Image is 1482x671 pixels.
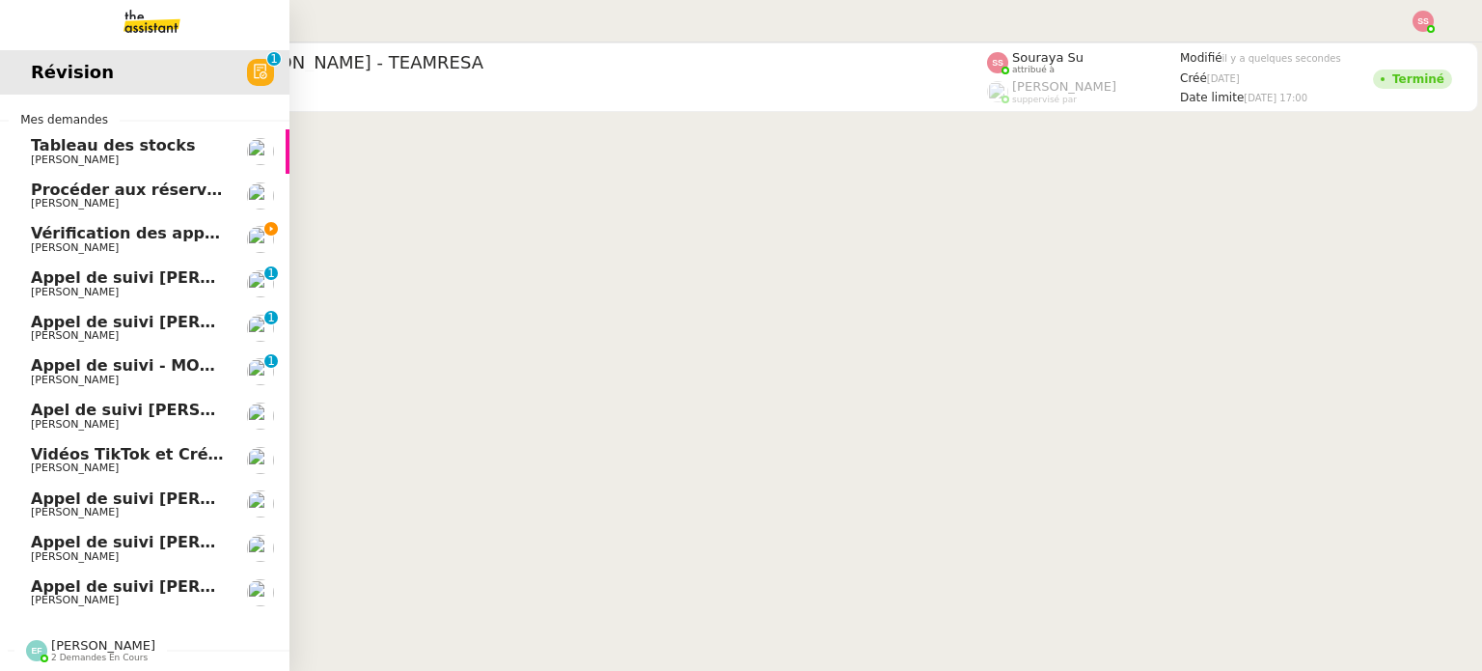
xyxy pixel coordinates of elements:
[1222,53,1341,64] span: il y a quelques secondes
[247,358,274,385] img: users%2FW4OQjB9BRtYK2an7yusO0WsYLsD3%2Favatar%2F28027066-518b-424c-8476-65f2e549ac29
[267,311,275,328] p: 1
[31,154,119,166] span: [PERSON_NAME]
[9,110,120,129] span: Mes demandes
[51,653,148,663] span: 2 demandes en cours
[1392,73,1444,85] div: Terminé
[247,447,274,474] img: users%2FCk7ZD5ubFNWivK6gJdIkoi2SB5d2%2Favatar%2F3f84dbb7-4157-4842-a987-fca65a8b7a9a
[247,315,274,342] img: users%2FW4OQjB9BRtYK2an7yusO0WsYLsD3%2Favatar%2F28027066-518b-424c-8476-65f2e549ac29
[31,181,492,199] span: Procéder aux réservations pour [GEOGRAPHIC_DATA]
[31,418,119,431] span: [PERSON_NAME]
[31,241,119,254] span: [PERSON_NAME]
[31,58,114,87] span: Révision
[264,354,278,368] nz-badge-sup: 1
[31,506,119,518] span: [PERSON_NAME]
[99,54,987,71] span: Appel de suivi [PERSON_NAME] - TEAMRESA
[31,594,119,606] span: [PERSON_NAME]
[51,638,155,653] span: [PERSON_NAME]
[1180,71,1207,85] span: Créé
[1244,93,1307,103] span: [DATE] 17:00
[31,224,440,242] span: Vérification des appels sortants - octobre 2025
[1180,51,1222,65] span: Modifié
[31,268,303,287] span: Appel de suivi [PERSON_NAME]
[1012,65,1055,75] span: attribué à
[267,266,275,284] p: 1
[31,401,455,419] span: Apel de suivi [PERSON_NAME] ([DOMAIN_NAME])
[247,535,274,562] img: users%2FW4OQjB9BRtYK2an7yusO0WsYLsD3%2Favatar%2F28027066-518b-424c-8476-65f2e549ac29
[1413,11,1434,32] img: svg
[31,577,399,596] span: Appel de suivi [PERSON_NAME] - SYSNEXT
[247,579,274,606] img: users%2FW4OQjB9BRtYK2an7yusO0WsYLsD3%2Favatar%2F28027066-518b-424c-8476-65f2e549ac29
[26,640,47,661] img: svg
[987,50,1180,75] app-user-label: attribué à
[267,354,275,372] p: 1
[264,311,278,324] nz-badge-sup: 1
[31,356,555,375] span: Appel de suivi - MON RENOVATEUR LOCAL - [PERSON_NAME]
[31,374,119,386] span: [PERSON_NAME]
[99,78,987,103] app-user-detailed-label: client
[270,52,278,70] p: 1
[247,182,274,210] img: users%2FW4OQjB9BRtYK2an7yusO0WsYLsD3%2Favatar%2F28027066-518b-424c-8476-65f2e549ac29
[1180,91,1244,104] span: Date limite
[31,445,446,463] span: Vidéos TikTok et Créatives META - octobre 2025
[264,266,278,280] nz-badge-sup: 1
[247,270,274,297] img: users%2FW4OQjB9BRtYK2an7yusO0WsYLsD3%2Favatar%2F28027066-518b-424c-8476-65f2e549ac29
[31,329,119,342] span: [PERSON_NAME]
[31,533,303,551] span: Appel de suivi [PERSON_NAME]
[31,550,119,563] span: [PERSON_NAME]
[1012,50,1084,65] span: Souraya Su
[987,79,1180,104] app-user-label: suppervisé par
[247,403,274,430] img: users%2FW4OQjB9BRtYK2an7yusO0WsYLsD3%2Favatar%2F28027066-518b-424c-8476-65f2e549ac29
[247,226,274,253] img: users%2FW4OQjB9BRtYK2an7yusO0WsYLsD3%2Favatar%2F28027066-518b-424c-8476-65f2e549ac29
[1012,95,1077,105] span: suppervisé par
[31,136,195,154] span: Tableau des stocks
[1012,79,1116,94] span: [PERSON_NAME]
[247,490,274,517] img: users%2FW4OQjB9BRtYK2an7yusO0WsYLsD3%2Favatar%2F28027066-518b-424c-8476-65f2e549ac29
[987,81,1008,102] img: users%2FyQfMwtYgTqhRP2YHWHmG2s2LYaD3%2Favatar%2Fprofile-pic.png
[1207,73,1240,84] span: [DATE]
[31,461,119,474] span: [PERSON_NAME]
[31,489,429,508] span: Appel de suivi [PERSON_NAME] - GLOBAL POS
[31,313,370,331] span: Appel de suivi [PERSON_NAME]-Riottot
[247,138,274,165] img: users%2FAXgjBsdPtrYuxuZvIJjRexEdqnq2%2Favatar%2F1599931753966.jpeg
[31,197,119,210] span: [PERSON_NAME]
[987,52,1008,73] img: svg
[31,286,119,298] span: [PERSON_NAME]
[267,52,281,66] nz-badge-sup: 1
